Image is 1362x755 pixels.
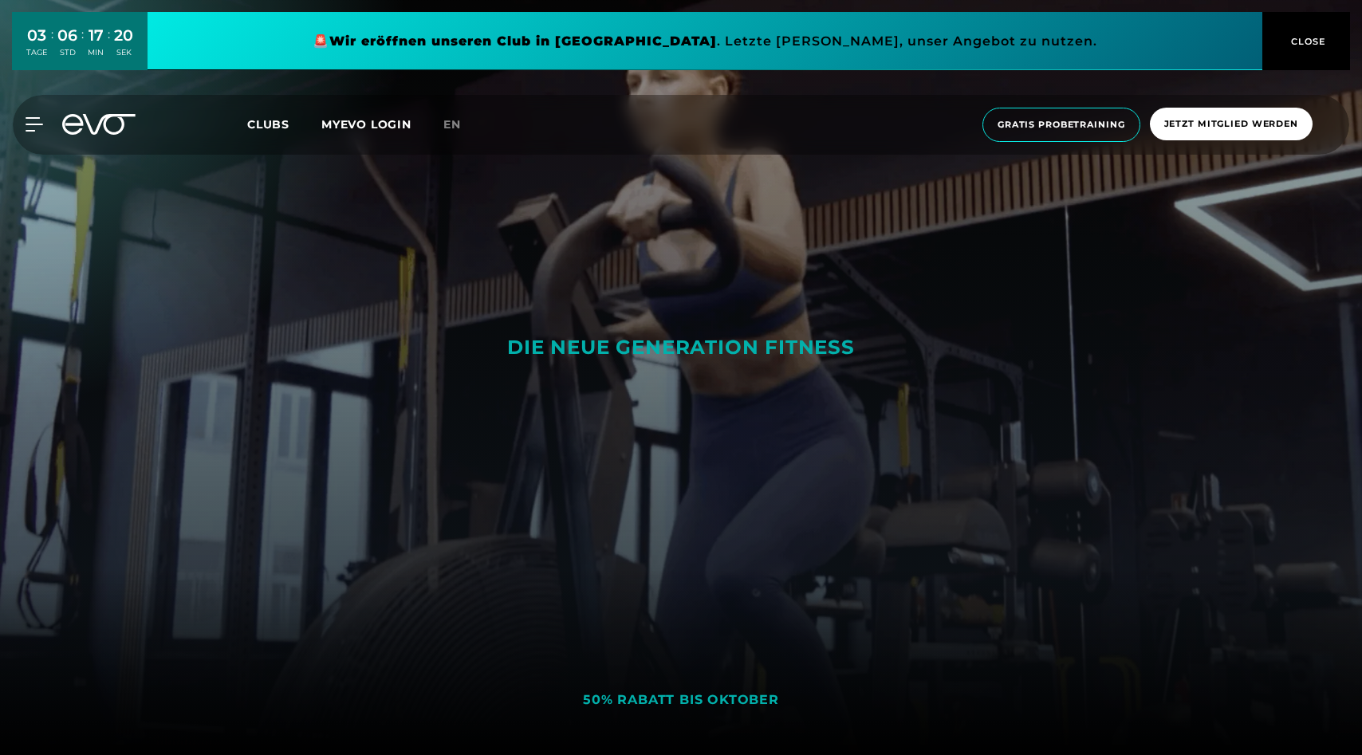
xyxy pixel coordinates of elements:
div: TAGE [26,47,47,58]
div: : [81,26,84,68]
a: en [443,116,480,134]
span: en [443,117,461,132]
a: MYEVO LOGIN [321,117,411,132]
a: Jetzt Mitglied werden [1145,108,1317,142]
span: CLOSE [1287,34,1326,49]
a: Clubs [247,116,321,132]
div: : [108,26,110,68]
div: MIN [88,47,104,58]
button: CLOSE [1262,12,1350,70]
div: SEK [114,47,133,58]
span: Gratis Probetraining [998,118,1125,132]
div: STD [57,47,77,58]
div: 17 [88,24,104,47]
div: 50% RABATT BIS OKTOBER [583,692,779,709]
div: DIE NEUE GENERATION FITNESS [407,335,955,360]
span: Clubs [247,117,289,132]
div: 20 [114,24,133,47]
div: 03 [26,24,47,47]
a: Gratis Probetraining [978,108,1145,142]
div: : [51,26,53,68]
div: 06 [57,24,77,47]
span: Jetzt Mitglied werden [1164,117,1298,131]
